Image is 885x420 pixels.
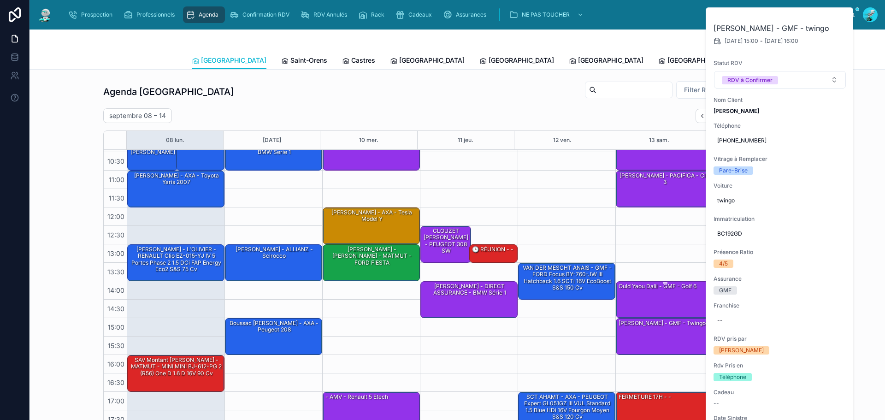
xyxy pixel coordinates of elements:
div: [PERSON_NAME] - AXA - Toyota Yaris 2007 [128,171,224,207]
div: GMF [719,286,732,295]
div: ould yaou dalil - GMF - golf 6 [616,282,713,318]
span: Assurance [714,275,846,283]
div: [PERSON_NAME] - L'OLIVIER - RENAULT Clio EZ-015-YJ IV 5 Portes Phase 2 1.5 dCi FAP Energy eco2 S&... [129,245,224,274]
span: 14:30 [105,305,127,313]
button: 13 sam. [649,131,669,149]
div: Sablon Sidjy - MAIF - Golf 5 [177,134,224,170]
span: -- [714,400,719,407]
span: RDV pris par [714,335,846,343]
a: [GEOGRAPHIC_DATA] [658,52,733,71]
span: Filter RDV pris par [684,85,741,95]
span: 16:00 [105,360,127,368]
div: - AMV - Renault 5 etech [324,393,389,401]
button: 11 jeu. [458,131,473,149]
span: RDV Annulés [313,11,347,18]
a: Prospection [65,6,119,23]
h2: septembre 08 – 14 [109,111,166,120]
div: [PERSON_NAME] - AXA - Tesla model y [324,208,419,224]
span: Rdv Pris en [714,362,846,369]
button: 10 mer. [359,131,378,149]
div: [PERSON_NAME] - AXA - Tesla model y [323,208,419,244]
div: [PERSON_NAME] - DIRECT ASSURANCE - BMW série 1 [422,282,517,297]
span: [GEOGRAPHIC_DATA] [201,56,266,65]
div: SAV montant [PERSON_NAME] - MATMUT - MINI MINI BJ-612-PG 2 (R56) One D 1.6 D 16V 90 cv [128,355,224,391]
span: 13:00 [105,249,127,257]
a: NE PAS TOUCHER [506,6,588,23]
div: [PERSON_NAME] - ALLIANZ - Scirocco [227,245,321,260]
button: 08 lun. [166,131,184,149]
a: [GEOGRAPHIC_DATA] [479,52,554,71]
button: Back [696,109,709,123]
span: Rack [371,11,384,18]
button: 12 ven. [553,131,572,149]
span: NE PAS TOUCHER [522,11,570,18]
span: Présence Ratio [714,248,846,256]
div: [PERSON_NAME] - [PERSON_NAME] - MATMUT - FORD FIESTA [324,245,419,267]
span: Voiture [714,182,846,189]
span: Immatriculation [714,215,846,223]
a: Agenda [183,6,225,23]
span: 14:00 [105,286,127,294]
div: 4/5 [719,260,728,268]
div: FERMETURE 17H - - [618,393,672,401]
div: 🕒 RÉUNION - - [470,245,518,262]
img: App logo [37,7,53,22]
a: RDV Annulés [298,6,354,23]
span: - [760,37,763,45]
span: 11:30 [106,194,127,202]
span: Castres [351,56,375,65]
a: Castres [342,52,375,71]
div: ould yaou dalil - GMF - golf 6 [618,282,697,290]
span: Vitrage à Remplacer [714,155,846,163]
button: Select Button [676,81,760,99]
span: Assurances [456,11,486,18]
span: Professionnels [136,11,175,18]
div: [PERSON_NAME] - [PERSON_NAME] - MATMUT - FORD FIESTA [323,245,419,281]
span: Nom Client [714,96,846,104]
div: [PERSON_NAME] - GMF - twingo [616,319,713,355]
span: 16:30 [105,379,127,386]
a: Professionnels [121,6,181,23]
div: [PERSON_NAME] - AXA - Toyota Yaris 2007 [129,172,224,187]
span: BC192GD [717,230,843,237]
span: Téléphone [714,122,846,130]
span: Franchise [714,302,846,309]
div: CLOUZET [PERSON_NAME] - PEUGEOT 308 SW [422,227,470,255]
span: twingo [717,197,843,204]
span: 15:30 [106,342,127,349]
div: scrollable content [61,5,848,25]
span: Prospection [81,11,112,18]
button: Select Button [714,71,846,89]
a: Cadeaux [393,6,438,23]
div: [PERSON_NAME] - GMF - twingo [618,319,707,327]
div: [PERSON_NAME] - L'OLIVIER - RENAULT Clio EZ-015-YJ IV 5 Portes Phase 2 1.5 dCi FAP Energy eco2 S&... [128,245,224,281]
div: [PERSON_NAME] - [PERSON_NAME] [128,134,177,170]
div: Boussac [PERSON_NAME] - AXA - Peugeot 208 [227,319,321,334]
strong: [PERSON_NAME] [714,107,759,114]
div: CLOUZET [PERSON_NAME] - PEUGEOT 308 SW [421,226,471,262]
span: 12:30 [105,231,127,239]
div: VAN DER MESCHT ANAIS - GMF - FORD Focus BY-760-JW III Hatchback 1.6 SCTi 16V EcoBoost S&S 150 cv [519,263,615,299]
div: [PERSON_NAME] - PACIFICA - clio 3 [616,171,713,207]
div: [DATE] [263,131,281,149]
span: [GEOGRAPHIC_DATA] [399,56,465,65]
span: 12:00 [105,213,127,220]
div: [PERSON_NAME] [719,346,764,355]
div: Vie [PERSON_NAME] - Ds3 [616,134,713,170]
h1: Agenda [GEOGRAPHIC_DATA] [103,85,234,98]
a: Rack [355,6,391,23]
span: [DATE] 16:00 [765,37,798,45]
a: Assurances [440,6,493,23]
div: [PERSON_NAME] - SOS MALUS - VOLVO XC 60 [323,134,419,170]
span: 10:30 [105,157,127,165]
div: -- [717,317,723,324]
a: Confirmation RDV [227,6,296,23]
span: 11:00 [106,176,127,183]
span: Statut RDV [714,59,846,67]
span: 17:00 [106,397,127,405]
span: [GEOGRAPHIC_DATA] [578,56,643,65]
div: SAV montant [PERSON_NAME] - MATMUT - MINI MINI BJ-612-PG 2 (R56) One D 1.6 D 16V 90 cv [129,356,224,378]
